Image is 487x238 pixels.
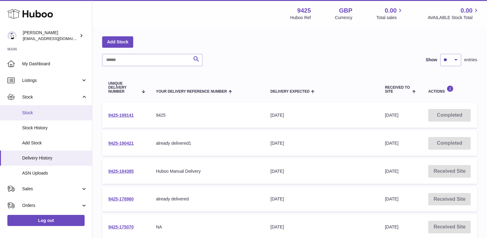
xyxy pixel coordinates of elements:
[270,224,373,230] div: [DATE]
[108,82,138,94] span: Unique Delivery Number
[156,140,258,146] div: already delivered1
[385,169,398,174] span: [DATE]
[156,224,258,230] div: NA
[297,6,311,15] strong: 9425
[108,196,134,201] a: 9425-178960
[290,15,311,21] div: Huboo Ref
[22,78,81,83] span: Listings
[156,168,258,174] div: Huboo Manual Delivery
[108,113,134,118] a: 9425-199141
[7,31,17,40] img: Huboo@cbdmd.com
[376,15,404,21] span: Total sales
[7,215,85,226] a: Log out
[385,141,398,146] span: [DATE]
[22,186,81,192] span: Sales
[426,57,437,63] label: Show
[108,141,134,146] a: 9425-190421
[270,112,373,118] div: [DATE]
[22,203,81,208] span: Orders
[270,196,373,202] div: [DATE]
[376,6,404,21] a: 0.00 Total sales
[335,15,353,21] div: Currency
[156,196,258,202] div: already delivered
[156,112,258,118] div: 9425
[270,168,373,174] div: [DATE]
[102,36,133,47] a: Add Stock
[156,90,227,94] span: Your Delivery Reference Number
[385,113,398,118] span: [DATE]
[108,224,134,229] a: 9425-175070
[23,30,78,42] div: [PERSON_NAME]
[22,110,87,116] span: Stock
[22,140,87,146] span: Add Stock
[339,6,352,15] strong: GBP
[22,155,87,161] span: Delivery History
[22,170,87,176] span: ASN Uploads
[385,86,410,94] span: Received to Site
[108,169,134,174] a: 9425-184385
[385,224,398,229] span: [DATE]
[385,196,398,201] span: [DATE]
[270,140,373,146] div: [DATE]
[428,6,480,21] a: 0.00 AVAILABLE Stock Total
[22,61,87,67] span: My Dashboard
[22,125,87,131] span: Stock History
[385,6,397,15] span: 0.00
[428,15,480,21] span: AVAILABLE Stock Total
[464,57,477,63] span: entries
[22,94,81,100] span: Stock
[270,90,309,94] span: Delivery Expected
[23,36,90,41] span: [EMAIL_ADDRESS][DOMAIN_NAME]
[428,85,471,94] div: Actions
[461,6,473,15] span: 0.00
